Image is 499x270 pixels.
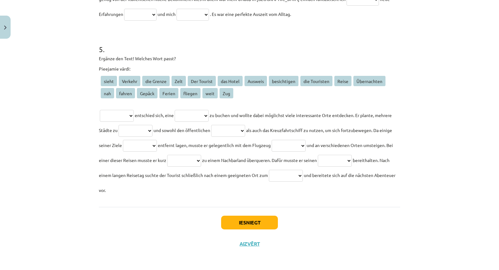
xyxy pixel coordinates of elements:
span: Zug [220,88,233,98]
span: Der Tourist [188,76,216,86]
span: Reise [334,76,351,86]
span: Verkehr [119,76,140,86]
p: Pieejamie vārdi: [99,66,400,72]
span: Ausweis [245,76,267,86]
span: die Touristen [300,76,332,86]
span: fahren [116,88,135,98]
span: weit [202,88,218,98]
span: fliegen [180,88,201,98]
p: Ergänze den Text! Welches Wort passt? [99,55,400,62]
span: Übernachten [353,76,385,86]
span: Zelt [172,76,186,86]
h1: 5 . [99,34,400,53]
span: und mich [157,11,176,17]
span: Gepäck [137,88,157,98]
img: icon-close-lesson-0947bae3869378f0d4975bcd49f059093ad1ed9edebbc8119c70593378902aed.svg [4,26,7,30]
span: entfernt lagen, musste er gelegentlich mit dem Flugzeug [158,142,271,148]
button: Iesniegt [221,216,278,229]
span: die Grenze [142,76,170,86]
span: das Hotel [218,76,243,86]
span: nah [101,88,114,98]
span: sieht [101,76,117,86]
span: entschied sich, eine [135,112,174,118]
span: zu buchen und wollte dabei möglichst viele interessante Orte entdecken. Er plante, mehrere Städte zu [99,112,392,133]
button: Aizvērt [238,241,261,247]
span: Ferien [159,88,178,98]
span: . Es war eine perfekte Auszeit vom Alltag. [210,11,291,17]
span: zu einem Nachbarland überqueren. Dafür musste er seinen [202,157,317,163]
span: und sowohl den öffentlichen [153,127,210,133]
span: besichtigen [269,76,298,86]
